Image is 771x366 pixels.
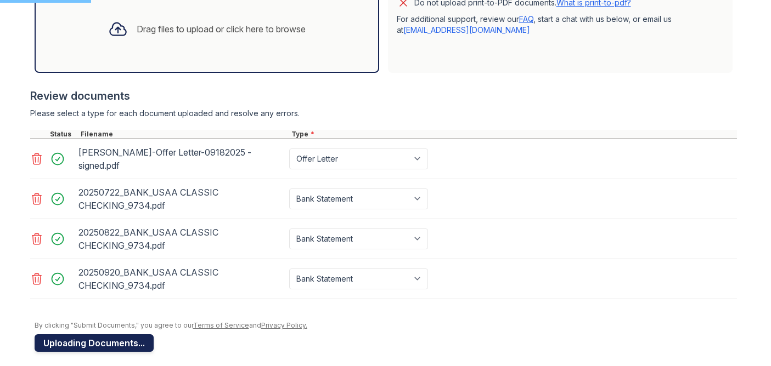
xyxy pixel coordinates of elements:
div: 20250822_BANK_USAA CLASSIC CHECKING_9734.pdf [78,224,285,254]
button: Uploading Documents... [35,334,154,352]
a: Terms of Service [193,321,249,329]
div: Type [289,130,737,139]
a: Privacy Policy. [261,321,307,329]
a: FAQ [519,14,533,24]
div: Status [48,130,78,139]
div: By clicking "Submit Documents," you agree to our and [35,321,737,330]
div: Please select a type for each document uploaded and resolve any errors. [30,108,737,119]
div: 20250920_BANK_USAA CLASSIC CHECKING_9734.pdf [78,264,285,294]
div: 20250722_BANK_USAA CLASSIC CHECKING_9734.pdf [78,184,285,214]
div: Filename [78,130,289,139]
a: [EMAIL_ADDRESS][DOMAIN_NAME] [403,25,530,35]
div: Drag files to upload or click here to browse [137,22,306,36]
div: [PERSON_NAME]-Offer Letter-09182025 - signed.pdf [78,144,285,174]
div: Review documents [30,88,737,104]
p: For additional support, review our , start a chat with us below, or email us at [397,14,724,36]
